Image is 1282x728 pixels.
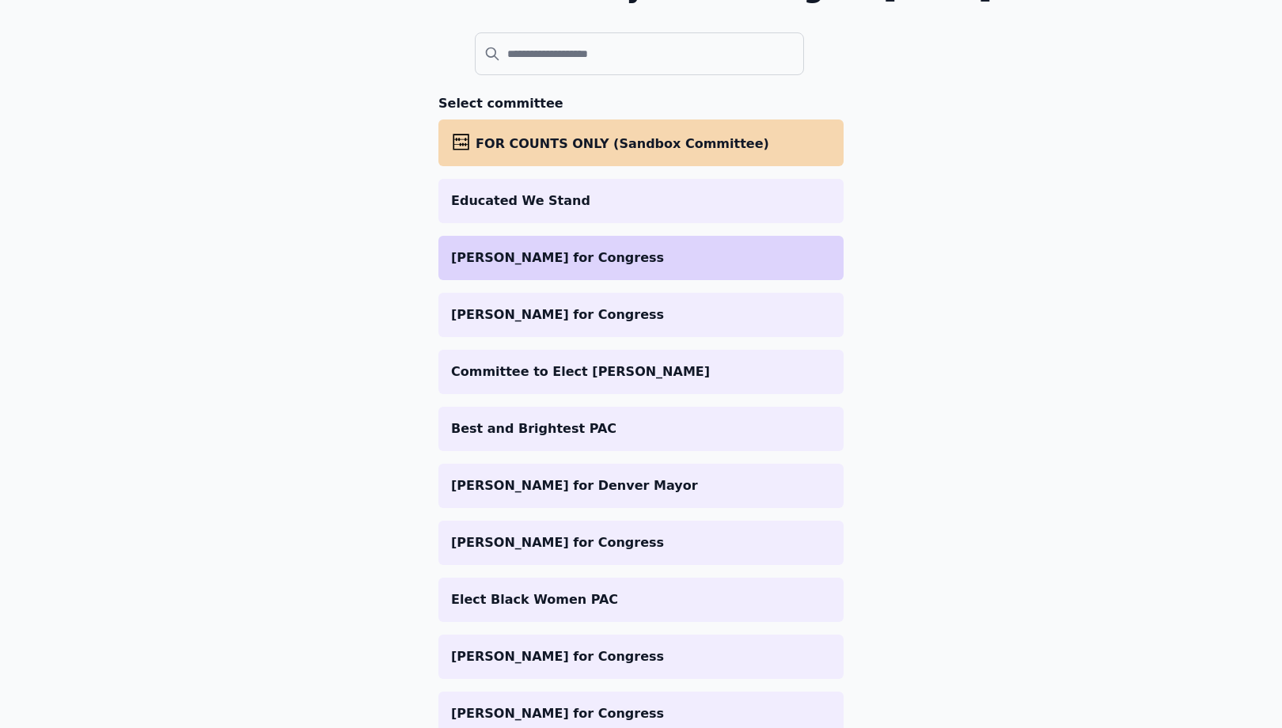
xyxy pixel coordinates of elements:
[476,136,769,151] span: FOR COUNTS ONLY (Sandbox Committee)
[451,419,831,438] p: Best and Brightest PAC
[451,305,831,324] p: [PERSON_NAME] for Congress
[451,476,831,495] p: [PERSON_NAME] for Denver Mayor
[451,647,831,666] p: [PERSON_NAME] for Congress
[438,635,844,679] a: [PERSON_NAME] for Congress
[451,590,831,609] p: Elect Black Women PAC
[438,94,844,113] h3: Select committee
[451,248,831,267] p: [PERSON_NAME] for Congress
[451,533,831,552] p: [PERSON_NAME] for Congress
[451,704,831,723] p: [PERSON_NAME] for Congress
[438,407,844,451] a: Best and Brightest PAC
[438,119,844,166] a: FOR COUNTS ONLY (Sandbox Committee)
[438,293,844,337] a: [PERSON_NAME] for Congress
[438,236,844,280] a: [PERSON_NAME] for Congress
[438,464,844,508] a: [PERSON_NAME] for Denver Mayor
[451,191,831,210] p: Educated We Stand
[438,350,844,394] a: Committee to Elect [PERSON_NAME]
[438,179,844,223] a: Educated We Stand
[451,362,831,381] p: Committee to Elect [PERSON_NAME]
[438,578,844,622] a: Elect Black Women PAC
[438,521,844,565] a: [PERSON_NAME] for Congress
